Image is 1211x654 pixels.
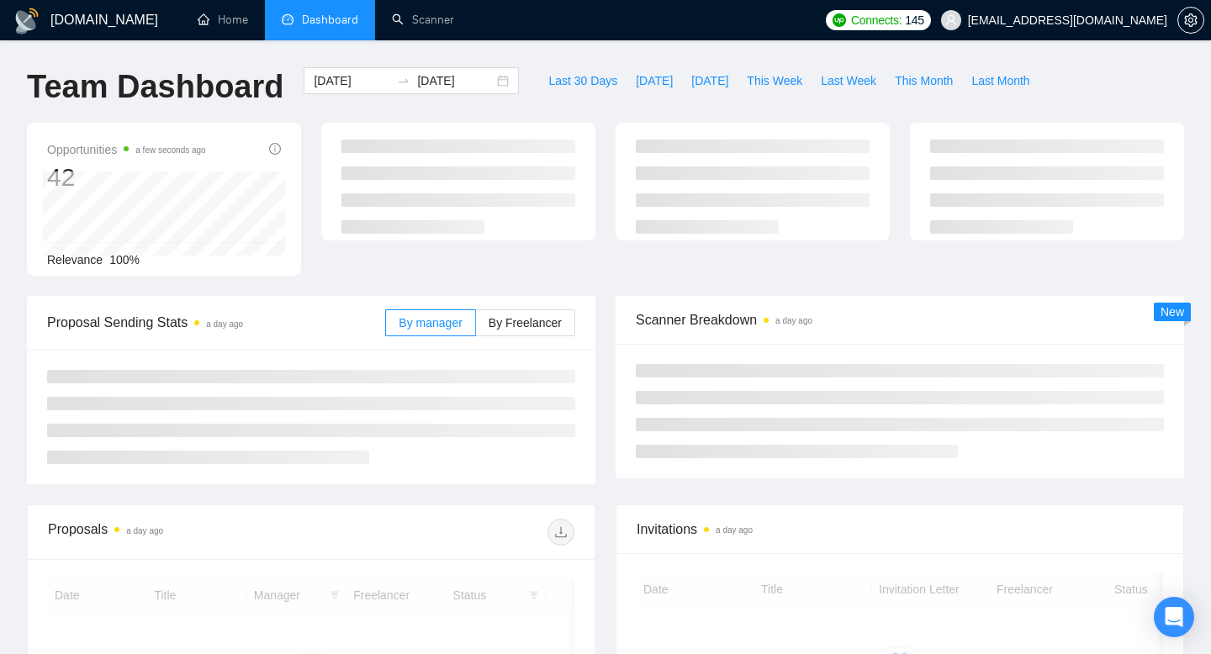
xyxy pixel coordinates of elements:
[1178,13,1203,27] span: setting
[716,525,753,535] time: a day ago
[851,11,902,29] span: Connects:
[27,67,283,107] h1: Team Dashboard
[109,253,140,266] span: 100%
[905,11,923,29] span: 145
[821,71,876,90] span: Last Week
[636,71,673,90] span: [DATE]
[945,14,957,26] span: user
[48,519,311,546] div: Proposals
[636,309,1164,330] span: Scanner Breakdown
[314,71,390,90] input: Start date
[548,71,617,90] span: Last 30 Days
[126,526,163,535] time: a day ago
[886,67,962,94] button: This Month
[812,67,886,94] button: Last Week
[747,71,802,90] span: This Week
[738,67,812,94] button: This Week
[269,143,281,155] span: info-circle
[198,13,248,27] a: homeHome
[682,67,738,94] button: [DATE]
[775,316,812,325] time: a day ago
[397,74,410,87] span: swap-right
[47,253,103,266] span: Relevance
[1154,597,1194,637] div: Open Intercom Messenger
[971,71,1029,90] span: Last Month
[691,71,728,90] span: [DATE]
[47,161,206,193] div: 42
[397,74,410,87] span: to
[627,67,682,94] button: [DATE]
[399,316,462,330] span: By manager
[962,67,1039,94] button: Last Month
[282,13,293,25] span: dashboard
[489,316,562,330] span: By Freelancer
[302,13,358,27] span: Dashboard
[833,13,846,27] img: upwork-logo.png
[1161,305,1184,319] span: New
[392,13,454,27] a: searchScanner
[895,71,953,90] span: This Month
[539,67,627,94] button: Last 30 Days
[637,519,1163,540] span: Invitations
[13,8,40,34] img: logo
[135,145,205,155] time: a few seconds ago
[47,140,206,160] span: Opportunities
[47,312,385,333] span: Proposal Sending Stats
[206,319,243,329] time: a day ago
[1177,13,1204,27] a: setting
[417,71,494,90] input: End date
[1177,7,1204,34] button: setting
